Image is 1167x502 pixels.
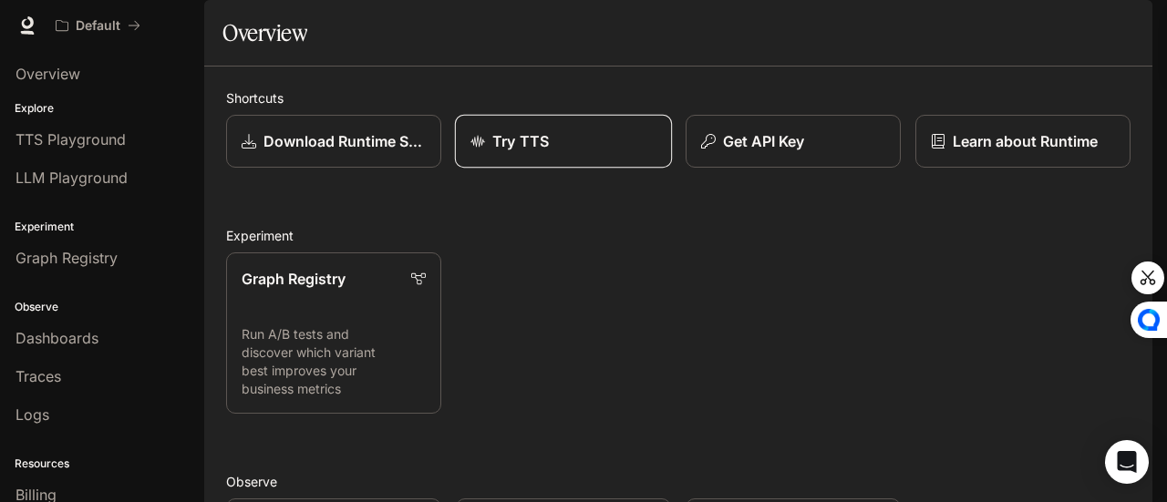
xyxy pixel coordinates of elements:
[242,325,426,398] p: Run A/B tests and discover which variant best improves your business metrics
[492,130,549,152] p: Try TTS
[455,115,672,169] a: Try TTS
[915,115,1131,168] a: Learn about Runtime
[1105,440,1149,484] div: Open Intercom Messenger
[263,130,426,152] p: Download Runtime SDK
[76,18,120,34] p: Default
[723,130,804,152] p: Get API Key
[226,115,441,168] a: Download Runtime SDK
[953,130,1098,152] p: Learn about Runtime
[226,252,441,414] a: Graph RegistryRun A/B tests and discover which variant best improves your business metrics
[226,472,1131,491] h2: Observe
[686,115,901,168] button: Get API Key
[222,15,307,51] h1: Overview
[242,268,346,290] p: Graph Registry
[47,7,149,44] button: All workspaces
[226,88,1131,108] h2: Shortcuts
[226,226,1131,245] h2: Experiment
